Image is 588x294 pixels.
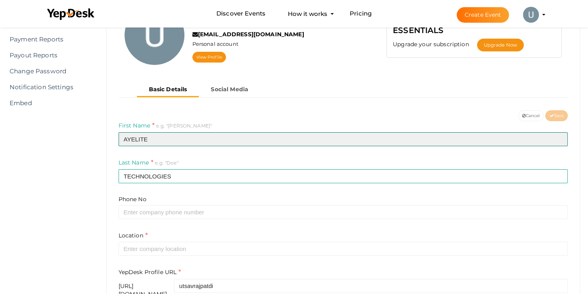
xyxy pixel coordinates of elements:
a: Discover Events [216,6,265,21]
input: Enter company phone number [119,205,568,219]
a: Pricing [350,6,372,21]
input: Enter your personalised user URI [174,279,568,293]
b: Social Media [211,86,248,93]
button: Create Event [457,7,509,23]
label: Last Name [119,158,154,167]
label: Personal account [192,40,238,48]
button: Upgrade Now [477,39,524,51]
input: Your first name [119,132,568,146]
label: YepDesk Profile URL [119,268,181,277]
button: Cancel [518,110,544,121]
button: Basic Details [137,83,199,97]
label: First Name [119,121,155,130]
span: e.g. "[PERSON_NAME]" [156,123,212,129]
a: Notification Settings [6,79,92,95]
button: Save [545,110,568,121]
label: Location [119,231,148,240]
img: ACg8ocLfIBN9XrFe4QdTkuAhw3cbwekGUudQ1M6NlNDuCn1JZWZ2MQ=s100 [125,5,184,65]
b: Basic Details [149,86,187,93]
input: Enter company location [119,242,568,256]
label: ESSENTIALS [393,24,443,37]
a: Embed [6,95,92,111]
a: Payment Reports [6,31,92,47]
label: Phone No [119,195,147,203]
input: Your last name [119,169,568,183]
img: ACg8ocLfIBN9XrFe4QdTkuAhw3cbwekGUudQ1M6NlNDuCn1JZWZ2MQ=s100 [523,7,539,23]
a: Payout Reports [6,47,92,63]
label: Upgrade your subscription [393,40,477,48]
a: Change Password [6,63,92,79]
button: Social Media [199,83,260,96]
span: e.g. "Doe" [155,160,178,166]
a: View Profile [192,52,226,63]
label: [EMAIL_ADDRESS][DOMAIN_NAME] [192,30,304,38]
span: Save [549,113,564,118]
button: How it works [285,6,330,21]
